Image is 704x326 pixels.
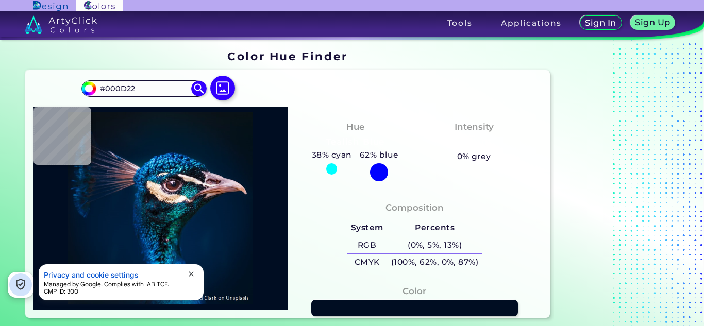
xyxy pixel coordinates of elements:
[451,136,496,148] h3: Vibrant
[387,219,482,236] h5: Percents
[96,82,192,96] input: type color..
[191,81,207,96] img: icon search
[387,236,482,253] h5: (0%, 5%, 13%)
[586,19,614,27] h5: Sign In
[227,48,347,64] h1: Color Hue Finder
[308,148,356,162] h5: 38% cyan
[347,219,387,236] h5: System
[356,148,403,162] h5: 62% blue
[637,19,669,26] h5: Sign Up
[554,46,683,322] iframe: Advertisement
[25,15,97,34] img: logo_artyclick_colors_white.svg
[346,119,364,134] h4: Hue
[457,150,491,163] h5: 0% grey
[322,136,389,148] h3: Tealish Blue
[347,254,387,271] h5: CMYK
[387,254,482,271] h5: (100%, 62%, 0%, 87%)
[33,1,68,11] img: ArtyClick Design logo
[447,19,473,27] h3: Tools
[385,200,444,215] h4: Composition
[582,16,620,29] a: Sign In
[403,284,426,299] h4: Color
[455,119,494,134] h4: Intensity
[632,16,673,29] a: Sign Up
[39,112,282,304] img: img_pavlin.jpg
[501,19,561,27] h3: Applications
[210,76,235,100] img: icon picture
[347,236,387,253] h5: RGB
